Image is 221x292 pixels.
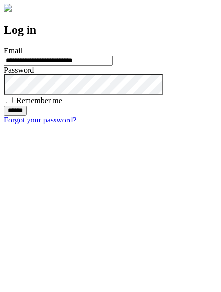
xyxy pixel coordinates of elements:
[4,66,34,74] label: Password
[4,4,12,12] img: logo-4e3dc11c47720685a147b03b5a06dd966a58ff35d612b21f08c02c0306f2b779.png
[16,97,62,105] label: Remember me
[4,24,217,37] h2: Log in
[4,116,76,124] a: Forgot your password?
[4,47,23,55] label: Email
